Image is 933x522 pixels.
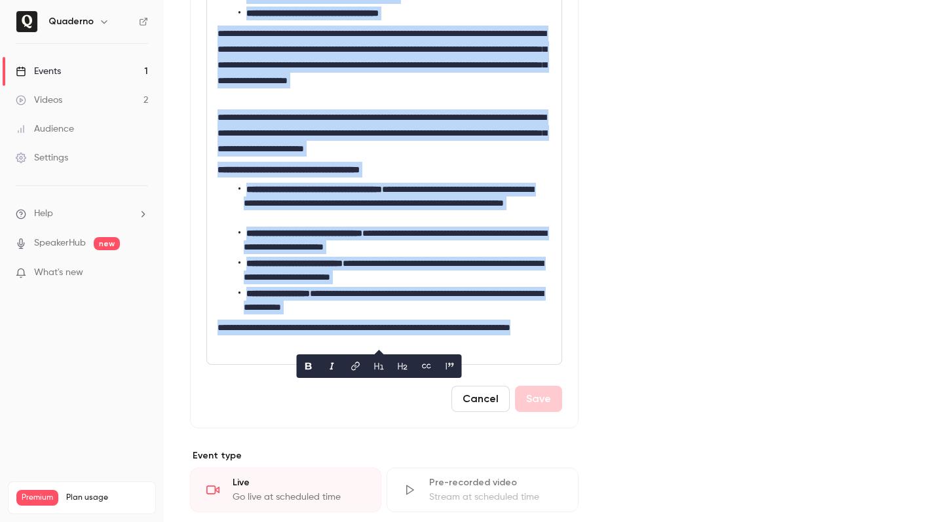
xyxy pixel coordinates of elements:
div: Events [16,65,61,78]
button: bold [298,356,319,377]
div: Pre-recorded video [429,476,562,489]
div: Settings [16,151,68,164]
div: Live [233,476,365,489]
iframe: Noticeable Trigger [132,267,148,279]
div: Stream at scheduled time [429,491,562,504]
li: help-dropdown-opener [16,207,148,221]
div: Videos [16,94,62,107]
h6: Quaderno [48,15,94,28]
span: What's new [34,266,83,280]
span: Help [34,207,53,221]
div: Pre-recorded videoStream at scheduled time [387,468,578,512]
div: Go live at scheduled time [233,491,365,504]
span: Plan usage [66,493,147,503]
button: Cancel [451,386,510,412]
button: link [345,356,366,377]
div: Audience [16,122,74,136]
div: LiveGo live at scheduled time [190,468,381,512]
span: new [94,237,120,250]
p: Event type [190,449,579,462]
span: Premium [16,490,58,506]
a: SpeakerHub [34,236,86,250]
img: Quaderno [16,11,37,32]
button: italic [322,356,343,377]
button: blockquote [440,356,461,377]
